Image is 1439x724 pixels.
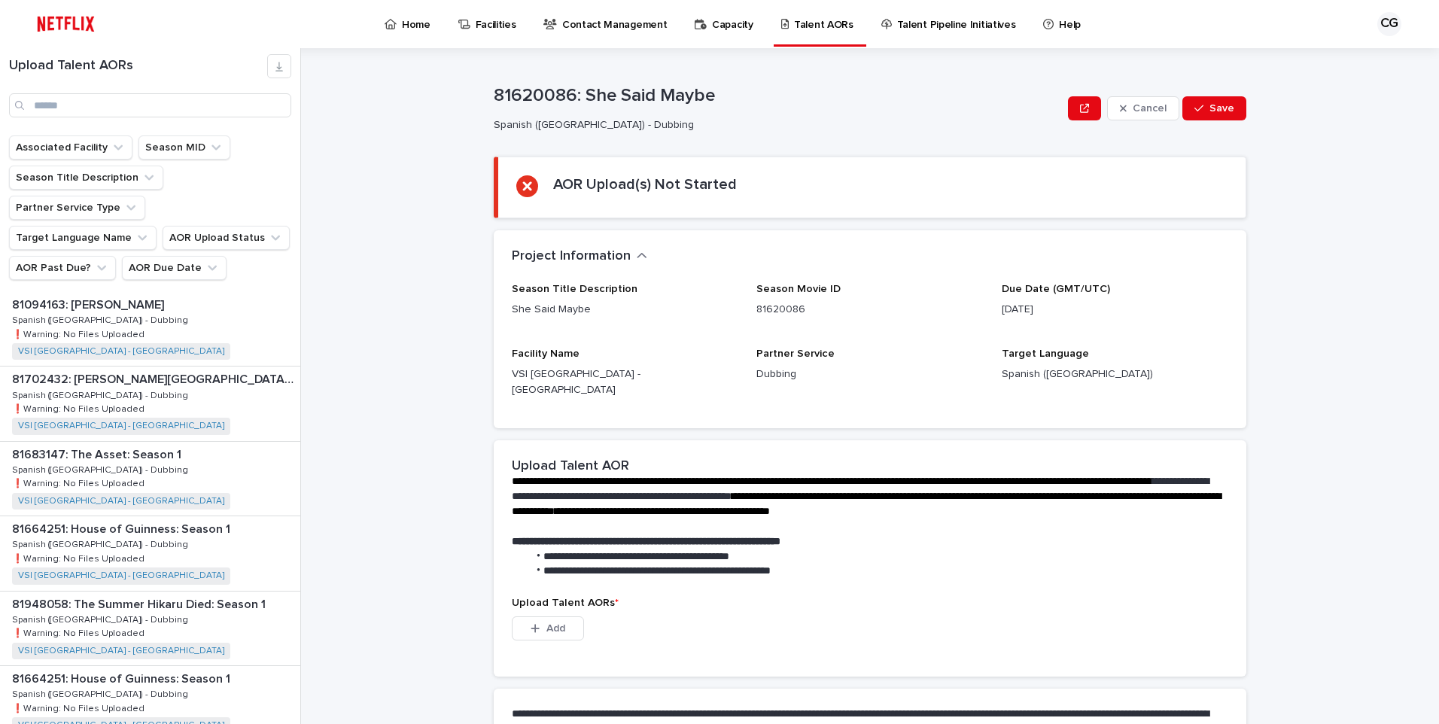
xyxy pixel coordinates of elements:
p: Spanish ([GEOGRAPHIC_DATA]) - Dubbing [12,537,191,550]
p: 81664251: House of Guinness: Season 1 [12,669,233,686]
p: ❗️Warning: No Files Uploaded [12,327,148,340]
a: VSI [GEOGRAPHIC_DATA] - [GEOGRAPHIC_DATA] [18,346,224,357]
h2: AOR Upload(s) Not Started [553,175,737,193]
button: Save [1182,96,1246,120]
p: Spanish ([GEOGRAPHIC_DATA]) - Dubbing [12,312,191,326]
p: Dubbing [756,367,983,382]
p: 81683147: The Asset: Season 1 [12,445,184,462]
button: Associated Facility [9,135,132,160]
a: VSI [GEOGRAPHIC_DATA] - [GEOGRAPHIC_DATA] [18,421,224,431]
button: Project Information [512,248,647,265]
p: Spanish ([GEOGRAPHIC_DATA]) [1002,367,1228,382]
h2: Upload Talent AOR [512,458,629,475]
button: Season Title Description [9,166,163,190]
a: VSI [GEOGRAPHIC_DATA] - [GEOGRAPHIC_DATA] [18,646,224,656]
span: Season Movie ID [756,284,841,294]
p: 81702432: [PERSON_NAME][GEOGRAPHIC_DATA] Trip [12,370,297,387]
span: Upload Talent AORs [512,598,619,608]
button: AOR Upload Status [163,226,290,250]
span: Cancel [1133,103,1167,114]
p: Spanish ([GEOGRAPHIC_DATA]) - Dubbing [12,686,191,700]
p: Spanish ([GEOGRAPHIC_DATA]) - Dubbing [12,462,191,476]
button: AOR Due Date [122,256,227,280]
button: Add [512,616,584,640]
p: 81620086: She Said Maybe [494,85,1062,107]
p: ❗️Warning: No Files Uploaded [12,625,148,639]
h2: Project Information [512,248,631,265]
p: 81664251: House of Guinness: Season 1 [12,519,233,537]
span: Season Title Description [512,284,637,294]
div: CG [1377,12,1401,36]
span: Facility Name [512,348,580,359]
button: Season MID [138,135,230,160]
span: Partner Service [756,348,835,359]
p: Spanish ([GEOGRAPHIC_DATA]) - Dubbing [12,612,191,625]
span: Save [1209,103,1234,114]
p: ❗️Warning: No Files Uploaded [12,551,148,564]
span: Add [546,623,565,634]
p: ❗️Warning: No Files Uploaded [12,701,148,714]
p: [DATE] [1002,302,1228,318]
p: 81094163: [PERSON_NAME] [12,295,167,312]
p: ❗️Warning: No Files Uploaded [12,476,148,489]
img: ifQbXi3ZQGMSEF7WDB7W [30,9,102,39]
p: ❗️Warning: No Files Uploaded [12,401,148,415]
h1: Upload Talent AORs [9,58,267,75]
p: Spanish ([GEOGRAPHIC_DATA]) - Dubbing [12,388,191,401]
input: Search [9,93,291,117]
a: VSI [GEOGRAPHIC_DATA] - [GEOGRAPHIC_DATA] [18,496,224,506]
button: Target Language Name [9,226,157,250]
p: Spanish ([GEOGRAPHIC_DATA]) - Dubbing [494,119,1056,132]
p: 81620086 [756,302,983,318]
button: AOR Past Due? [9,256,116,280]
p: 81948058: The Summer Hikaru Died: Season 1 [12,595,269,612]
a: VSI [GEOGRAPHIC_DATA] - [GEOGRAPHIC_DATA] [18,570,224,581]
p: VSI [GEOGRAPHIC_DATA] - [GEOGRAPHIC_DATA] [512,367,738,398]
p: She Said Maybe [512,302,738,318]
span: Target Language [1002,348,1089,359]
button: Cancel [1107,96,1179,120]
button: Partner Service Type [9,196,145,220]
span: Due Date (GMT/UTC) [1002,284,1110,294]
